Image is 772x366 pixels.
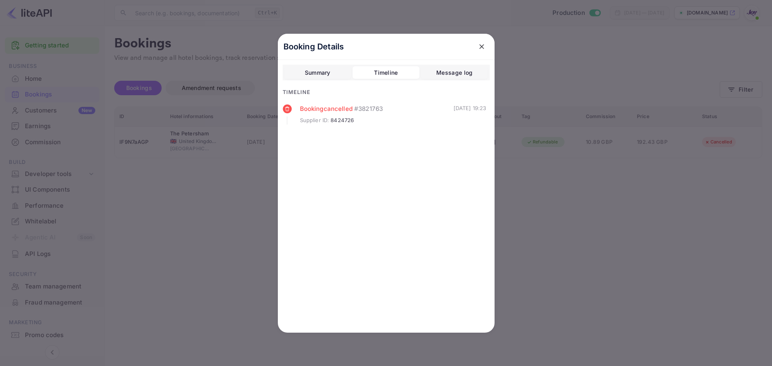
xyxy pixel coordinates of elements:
span: # 3821763 [354,104,383,114]
div: Message log [436,68,472,78]
div: Booking cancelled [300,104,454,114]
span: 8424726 [331,117,354,125]
button: close [474,39,489,54]
div: Timeline [283,88,490,96]
span: Supplier ID : [300,117,329,125]
button: Timeline [353,66,419,79]
div: Timeline [374,68,398,78]
button: Summary [284,66,351,79]
div: [DATE] 19:23 [454,104,487,125]
button: Message log [421,66,488,79]
div: Summary [305,68,331,78]
p: Booking Details [283,41,344,53]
